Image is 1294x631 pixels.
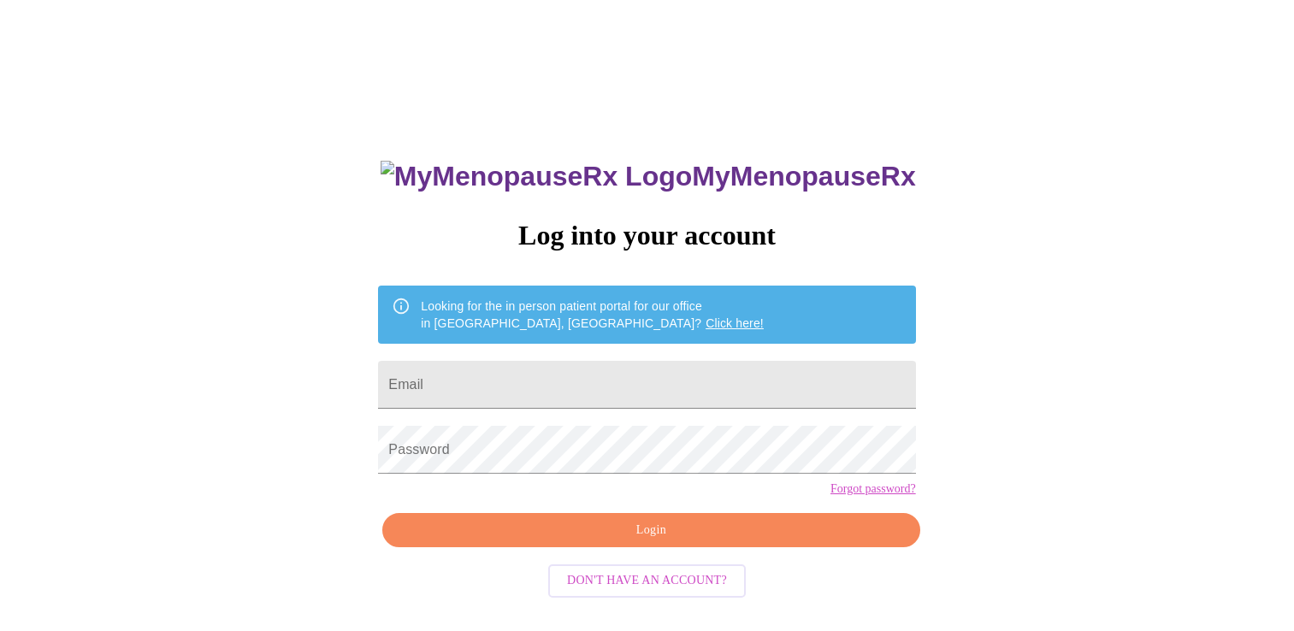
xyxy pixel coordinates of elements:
[706,316,764,330] a: Click here!
[544,572,750,587] a: Don't have an account?
[382,513,919,548] button: Login
[378,220,915,251] h3: Log into your account
[421,291,764,339] div: Looking for the in person patient portal for our office in [GEOGRAPHIC_DATA], [GEOGRAPHIC_DATA]?
[381,161,692,192] img: MyMenopauseRx Logo
[830,482,916,496] a: Forgot password?
[402,520,900,541] span: Login
[567,570,727,592] span: Don't have an account?
[548,564,746,598] button: Don't have an account?
[381,161,916,192] h3: MyMenopauseRx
